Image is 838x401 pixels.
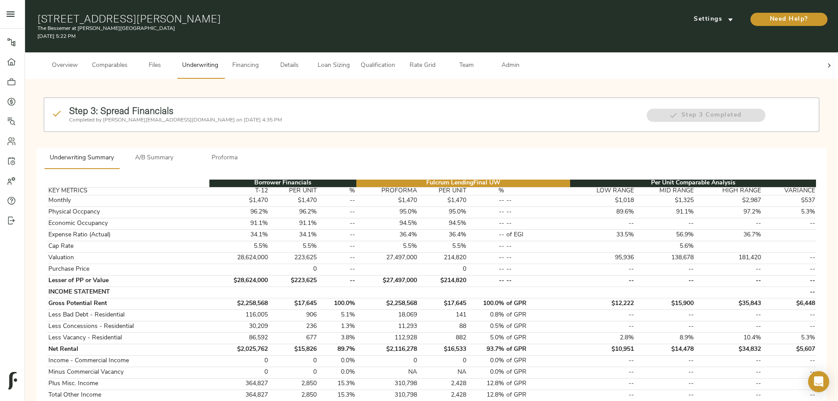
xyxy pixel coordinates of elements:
[467,241,505,252] td: --
[318,321,356,332] td: 1.3%
[209,218,269,229] td: 91.1%
[695,187,762,195] th: HIGH RANGE
[47,229,209,241] td: Expense Ratio (Actual)
[356,355,418,367] td: 0
[505,229,570,241] td: of EGI
[570,195,635,206] td: $1,018
[467,229,505,241] td: --
[467,390,505,401] td: 12.8%
[47,264,209,275] td: Purchase Price
[209,252,269,264] td: 28,624,000
[209,367,269,378] td: 0
[505,218,570,229] td: --
[269,275,318,287] td: $223,625
[695,378,762,390] td: --
[762,218,816,229] td: --
[37,33,563,40] p: [DATE] 5:22 PM
[418,309,467,321] td: 141
[47,298,209,309] td: Gross Potential Rent
[505,332,570,344] td: of GPR
[635,298,695,309] td: $15,900
[269,321,318,332] td: 236
[47,332,209,344] td: Less Vacancy - Residential
[69,116,637,124] p: Completed by [PERSON_NAME][EMAIL_ADDRESS][DOMAIN_NAME] on [DATE] 4:35 PM
[695,367,762,378] td: --
[762,195,816,206] td: $537
[759,14,819,25] span: Need Help?
[318,298,356,309] td: 100.0%
[570,298,635,309] td: $12,222
[356,187,418,195] th: PROFORMA
[695,252,762,264] td: 181,420
[418,241,467,252] td: 5.5%
[505,195,570,206] td: --
[635,229,695,241] td: 56.9%
[750,13,827,26] button: Need Help?
[209,321,269,332] td: 30,209
[356,252,418,264] td: 27,497,000
[269,264,318,275] td: 0
[467,344,505,355] td: 93.7%
[505,321,570,332] td: of GPR
[695,229,762,241] td: 36.7%
[418,378,467,390] td: 2,428
[318,275,356,287] td: --
[570,367,635,378] td: --
[762,287,816,298] td: --
[356,218,418,229] td: 94.5%
[318,264,356,275] td: --
[356,229,418,241] td: 36.4%
[570,378,635,390] td: --
[635,367,695,378] td: --
[418,195,467,206] td: $1,470
[269,367,318,378] td: 0
[635,252,695,264] td: 138,678
[356,275,418,287] td: $27,497,000
[418,264,467,275] td: 0
[505,298,570,309] td: of GPR
[209,180,356,188] th: Borrower Financials
[418,229,467,241] td: 36.4%
[418,390,467,401] td: 2,428
[450,60,483,71] span: Team
[356,309,418,321] td: 18,069
[269,309,318,321] td: 906
[762,187,816,195] th: VARIANCE
[138,60,172,71] span: Files
[762,344,816,355] td: $5,607
[681,13,747,26] button: Settings
[209,298,269,309] td: $2,258,568
[47,390,209,401] td: Total Other Income
[269,229,318,241] td: 34.1%
[269,252,318,264] td: 223,625
[695,218,762,229] td: --
[695,206,762,218] td: 97.2%
[467,367,505,378] td: 0.0%
[209,241,269,252] td: 5.5%
[356,206,418,218] td: 95.0%
[209,195,269,206] td: $1,470
[47,355,209,367] td: Income - Commercial Income
[467,332,505,344] td: 5.0%
[505,252,570,264] td: --
[269,241,318,252] td: 5.5%
[92,60,128,71] span: Comparables
[570,344,635,355] td: $10,951
[695,195,762,206] td: $2,987
[635,241,695,252] td: 5.6%
[229,60,262,71] span: Financing
[570,390,635,401] td: --
[318,344,356,355] td: 89.7%
[762,332,816,344] td: 5.3%
[318,218,356,229] td: --
[762,378,816,390] td: --
[762,355,816,367] td: --
[467,218,505,229] td: --
[356,180,571,188] th: Fulcrum Lending Final UW
[418,332,467,344] td: 882
[269,195,318,206] td: $1,470
[356,195,418,206] td: $1,470
[418,187,467,195] th: PER UNIT
[318,187,356,195] th: %
[570,309,635,321] td: --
